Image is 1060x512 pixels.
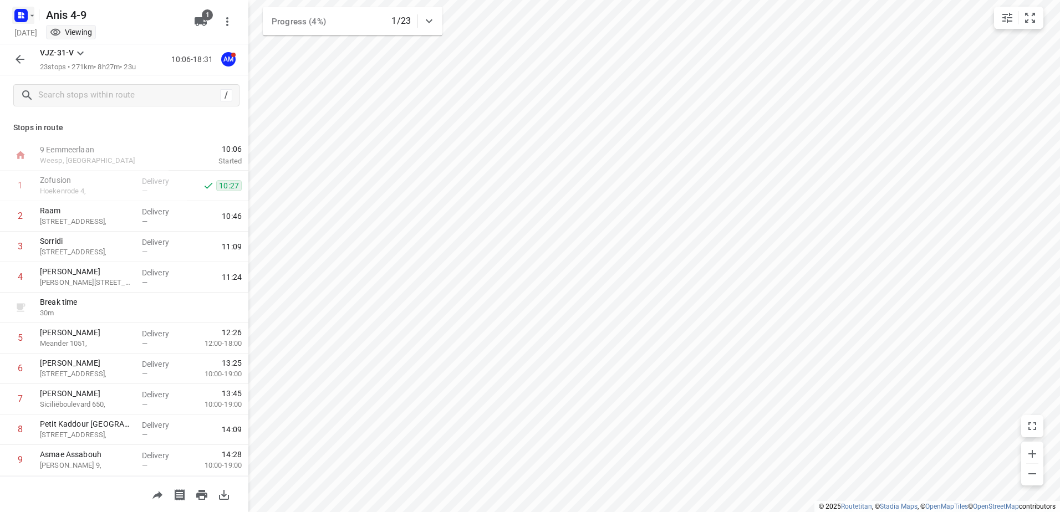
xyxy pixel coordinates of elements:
p: Sorridi [40,235,133,247]
p: Delivery [142,176,183,187]
p: 10:06-18:31 [171,54,217,65]
button: Map settings [996,7,1018,29]
span: Progress (4%) [272,17,326,27]
p: Delivery [142,450,183,461]
a: OpenStreetMap [973,503,1019,510]
p: 10:00-19:00 [187,460,242,471]
div: / [220,89,232,101]
p: Asmae Assabouh [40,449,133,460]
span: Print shipping labels [169,489,191,499]
p: Delivery [142,206,183,217]
p: Zofusion [40,175,133,186]
p: Delivery [142,359,183,370]
span: — [142,217,147,226]
div: 6 [18,363,23,373]
p: 10:00-19:00 [187,399,242,410]
span: 12:26 [222,327,242,338]
p: Delivery [142,328,183,339]
p: 9 Eemmeerlaan [40,144,155,155]
div: You are currently in view mode. To make any changes, go to edit project. [50,27,92,38]
p: Break time [40,296,133,308]
p: Petit Kaddour [GEOGRAPHIC_DATA] [40,418,133,429]
div: 3 [18,241,23,252]
li: © 2025 , © , © © contributors [819,503,1056,510]
span: 10:46 [222,211,242,222]
p: Started [169,156,242,167]
div: 7 [18,393,23,404]
span: — [142,278,147,286]
span: — [142,400,147,408]
p: Delivery [142,237,183,248]
p: Delivery [142,419,183,431]
span: 10:27 [216,180,242,191]
span: — [142,431,147,439]
span: 11:24 [222,272,242,283]
p: 12:00-18:00 [187,338,242,349]
p: [STREET_ADDRESS], [40,247,133,258]
p: 10:00-19:00 [187,368,242,380]
div: 9 [18,454,23,465]
p: [PERSON_NAME] [40,388,133,399]
p: Siciliëboulevard 650, [40,399,133,410]
p: Weesp, [GEOGRAPHIC_DATA] [40,155,155,166]
span: — [142,339,147,347]
a: Stadia Maps [880,503,918,510]
div: 8 [18,424,23,434]
span: 10:06 [169,144,242,155]
svg: Done [203,180,214,191]
div: small contained button group [994,7,1043,29]
p: Meander 1051, [40,338,133,349]
p: [PERSON_NAME] [40,357,133,368]
a: Routetitan [841,503,872,510]
p: Martini van Geffenstraat 29C, [40,277,133,288]
p: 1/23 [391,14,411,28]
span: 14:09 [222,424,242,435]
div: 4 [18,272,23,282]
span: Share route [146,489,169,499]
p: Hoekenrode 4, [40,186,133,197]
button: More [216,11,238,33]
div: Progress (4%)1/23 [263,7,442,35]
span: 13:25 [222,357,242,368]
div: 2 [18,211,23,221]
p: Stops in route [13,122,235,134]
p: [PERSON_NAME] [40,266,133,277]
span: Assigned to Anis M [217,54,239,64]
button: 1 [190,11,212,33]
span: 13:45 [222,388,242,399]
a: OpenMapTiles [925,503,968,510]
span: 1 [202,9,213,21]
p: [STREET_ADDRESS], [40,429,133,441]
div: 1 [18,180,23,191]
span: 11:09 [222,241,242,252]
span: Print route [191,489,213,499]
p: Delivery [142,267,183,278]
span: Download route [213,489,235,499]
p: [STREET_ADDRESS], [40,368,133,380]
p: [PERSON_NAME] 9, [40,460,133,471]
p: Delivery [142,389,183,400]
div: 5 [18,332,23,343]
p: VJZ-31-V [40,47,74,59]
span: — [142,248,147,256]
span: — [142,187,147,195]
p: 30 m [40,308,133,319]
p: [STREET_ADDRESS], [40,216,133,227]
span: — [142,370,147,378]
input: Search stops within route [38,87,220,104]
span: 14:28 [222,449,242,460]
button: Fit zoom [1019,7,1041,29]
p: [PERSON_NAME] [40,327,133,338]
span: — [142,461,147,469]
p: 23 stops • 271km • 8h27m • 23u [40,62,136,73]
p: Raam [40,205,133,216]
